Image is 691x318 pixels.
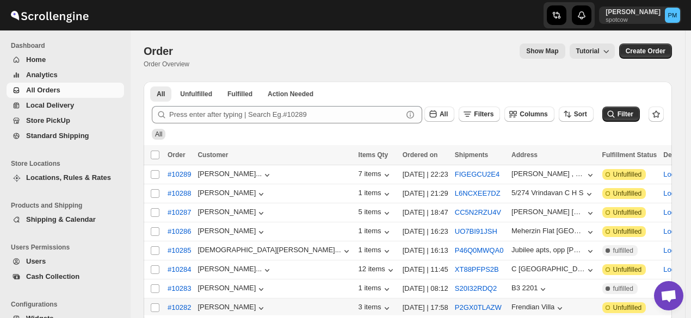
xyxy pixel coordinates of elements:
div: [PERSON_NAME] [198,208,267,219]
button: Tutorial [570,43,615,59]
button: Meherzin Flat [GEOGRAPHIC_DATA][STREET_ADDRESS][PERSON_NAME], [511,227,596,238]
button: Shipping & Calendar [7,212,124,227]
button: Analytics [7,67,124,83]
div: [DATE] | 21:29 [403,188,448,199]
div: [DEMOGRAPHIC_DATA][PERSON_NAME]... [198,246,341,254]
div: [PERSON_NAME]... [198,170,262,178]
span: Items Qty [359,151,388,159]
span: #10284 [168,264,191,275]
div: [PERSON_NAME] , newr [PERSON_NAME] , lower parel [511,170,585,178]
span: Columns [520,110,547,118]
span: Unfulfilled [613,189,642,198]
div: [DATE] | 08:12 [403,283,448,294]
button: [DEMOGRAPHIC_DATA][PERSON_NAME]... [198,246,351,257]
span: Address [511,151,538,159]
span: Filters [474,110,493,118]
span: Fulfilled [227,90,252,98]
button: 5 items [359,208,392,219]
span: Users Permissions [11,243,125,252]
span: Filter [618,110,633,118]
span: Create Order [626,47,665,55]
span: Order [144,45,172,57]
button: 5/274 Vrindavan C H S [511,189,594,199]
span: #10289 [168,169,191,180]
div: [DATE] | 11:45 [403,264,448,275]
button: #10283 [161,280,198,297]
div: Meherzin Flat [GEOGRAPHIC_DATA][STREET_ADDRESS][PERSON_NAME], [511,227,585,235]
span: Standard Shipping [26,132,89,140]
button: #10282 [161,299,198,316]
button: Locations, Rules & Rates [7,170,124,185]
span: Products and Shipping [11,201,125,210]
span: Home [26,55,46,64]
button: Unfulfilled [174,86,219,102]
button: P2GX0TLAZW [455,303,502,311]
span: Customer [198,151,228,159]
button: #10286 [161,223,198,240]
button: 3 items [359,303,392,314]
button: Home [7,52,124,67]
button: 1 items [359,246,392,257]
div: [PERSON_NAME] [GEOGRAPHIC_DATA][PERSON_NAME] [511,208,585,216]
span: Unfulfilled [180,90,212,98]
span: Shipments [455,151,488,159]
button: #10289 [161,166,198,183]
text: PM [668,12,677,18]
div: 1 items [359,189,392,199]
button: #10284 [161,261,198,278]
div: B3 2201 [511,284,538,292]
button: CC5N2RZU4V [455,208,501,216]
span: Prateeksh Mehra [665,8,680,23]
div: Frendian Villa [511,303,554,311]
div: [DATE] | 16:23 [403,226,448,237]
button: #10288 [161,185,198,202]
span: #10283 [168,283,191,294]
button: Fulfilled [221,86,259,102]
button: ActionNeeded [261,86,320,102]
p: Order Overview [144,60,189,68]
button: User menu [599,7,681,24]
span: Tutorial [576,47,600,55]
button: [PERSON_NAME]... [198,265,273,276]
span: Analytics [26,71,58,79]
p: spotcow [606,16,661,23]
input: Press enter after typing | Search Eg.#10289 [169,106,403,123]
span: Dashboard [11,41,125,50]
span: Order [168,151,186,159]
button: [PERSON_NAME]... [198,170,273,180]
span: Locations, Rules & Rates [26,173,111,182]
span: #10286 [168,226,191,237]
div: 1 items [359,284,392,295]
span: #10288 [168,188,191,199]
span: Store Locations [11,159,125,168]
span: Shipping & Calendar [26,215,96,223]
div: [PERSON_NAME] [198,284,267,295]
span: All [155,130,162,138]
span: Unfulfilled [613,265,642,274]
div: [DATE] | 17:58 [403,302,448,313]
div: [DATE] | 18:47 [403,207,448,218]
span: Cash Collection [26,272,79,280]
button: Map action label [520,43,565,59]
span: #10287 [168,207,191,218]
button: XT88PFPS2B [455,265,499,273]
div: C [GEOGRAPHIC_DATA] [511,265,585,273]
span: Fulfillment Status [602,151,657,159]
button: #10287 [161,204,198,221]
span: Unfulfilled [613,227,642,236]
button: [PERSON_NAME] [198,303,267,314]
button: [PERSON_NAME] [198,227,267,238]
button: C [GEOGRAPHIC_DATA] [511,265,596,276]
div: [PERSON_NAME] [198,189,267,199]
button: Jubilee apts, opp [PERSON_NAME], [GEOGRAPHIC_DATA], [GEOGRAPHIC_DATA] [511,246,596,257]
span: All [157,90,165,98]
span: #10285 [168,245,191,256]
img: ScrollEngine [9,2,90,29]
div: [DATE] | 16:13 [403,245,448,256]
button: Columns [504,107,554,122]
span: All [440,110,448,118]
span: Ordered on [403,151,438,159]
